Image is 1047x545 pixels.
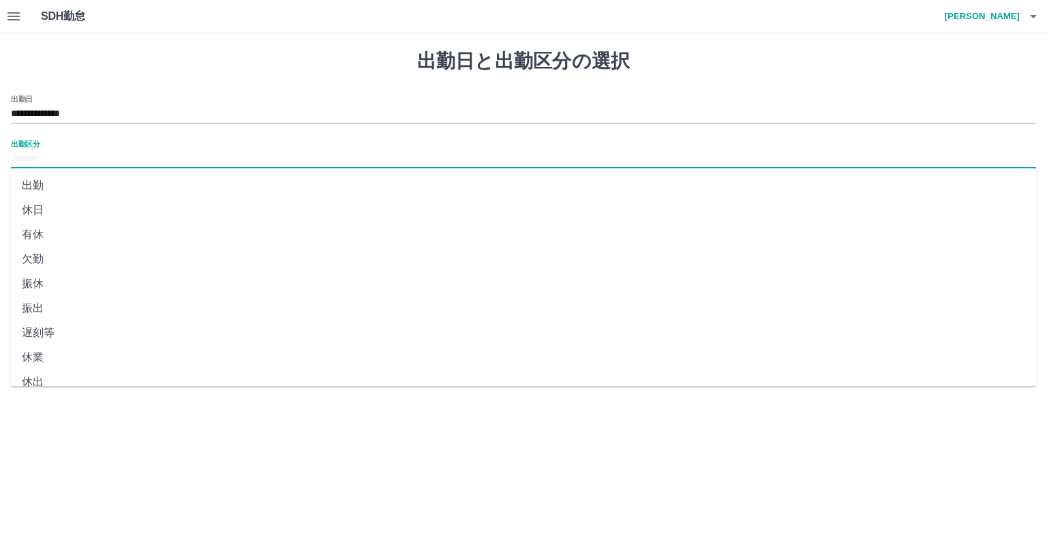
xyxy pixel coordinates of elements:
[11,321,1036,345] li: 遅刻等
[11,271,1036,296] li: 振休
[11,93,33,104] label: 出勤日
[11,296,1036,321] li: 振出
[11,247,1036,271] li: 欠勤
[11,50,1036,73] h1: 出勤日と出勤区分の選択
[11,222,1036,247] li: 有休
[11,345,1036,370] li: 休業
[11,370,1036,394] li: 休出
[11,198,1036,222] li: 休日
[11,173,1036,198] li: 出勤
[11,138,40,149] label: 出勤区分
